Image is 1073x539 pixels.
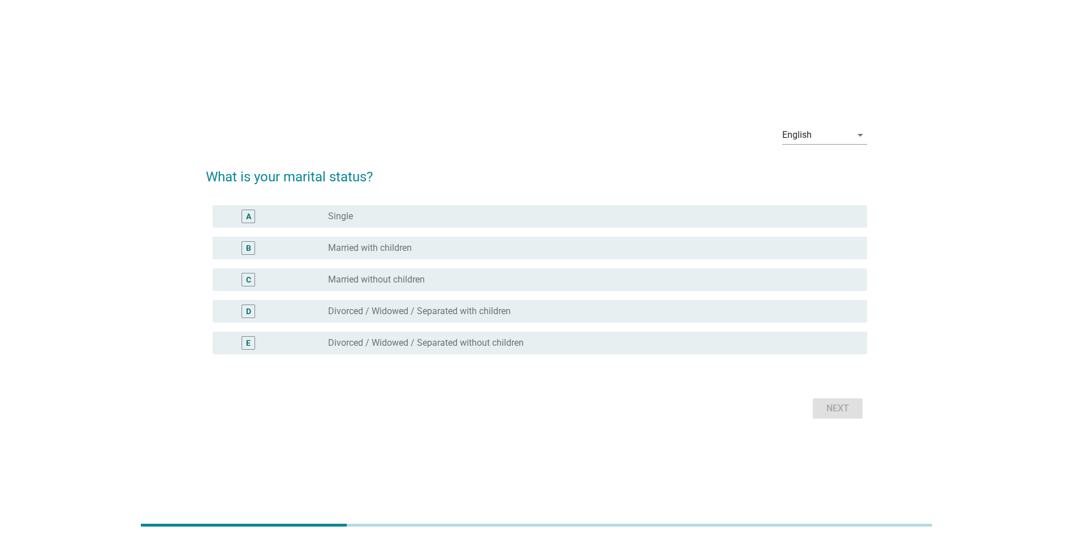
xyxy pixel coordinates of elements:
div: A [246,211,251,223]
div: English [782,130,812,140]
div: C [246,274,251,286]
h2: What is your marital status? [206,155,867,187]
label: Divorced / Widowed / Separated without children [328,337,524,349]
label: Single [328,211,353,222]
div: B [246,242,251,254]
div: E [246,337,251,349]
label: Divorced / Widowed / Separated with children [328,306,511,317]
label: Married without children [328,274,425,285]
i: arrow_drop_down [854,128,867,142]
label: Married with children [328,242,412,254]
div: D [246,306,251,318]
